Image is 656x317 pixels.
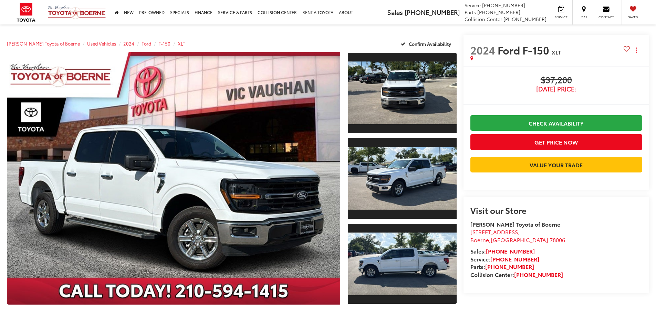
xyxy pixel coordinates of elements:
[477,9,520,16] span: [PHONE_NUMBER]
[553,15,569,19] span: Service
[405,8,460,17] span: [PHONE_NUMBER]
[87,40,116,47] a: Used Vehicles
[630,44,642,56] button: Actions
[636,47,637,53] span: dropdown dots
[7,52,340,305] a: Expand Photo 0
[470,115,642,131] a: Check Availability
[470,134,642,150] button: Get Price Now
[576,15,591,19] span: Map
[465,16,502,22] span: Collision Center
[598,15,614,19] span: Contact
[348,52,457,134] a: Expand Photo 1
[142,40,151,47] a: Ford
[3,51,343,306] img: 2024 Ford F-150 XLT
[470,247,535,255] strong: Sales:
[7,40,80,47] a: [PERSON_NAME] Toyota of Boerne
[486,247,535,255] a: [PHONE_NUMBER]
[470,86,642,92] span: [DATE] Price:
[552,48,561,56] span: XLT
[470,262,534,270] strong: Parts:
[397,38,457,50] button: Confirm Availability
[491,236,548,244] span: [GEOGRAPHIC_DATA]
[490,255,539,263] a: [PHONE_NUMBER]
[498,42,552,57] span: Ford F-150
[550,236,565,244] span: 78006
[387,8,403,17] span: Sales
[470,75,642,86] span: $37,200
[409,41,451,47] span: Confirm Availability
[346,232,457,295] img: 2024 Ford F-150 XLT
[470,228,565,244] a: [STREET_ADDRESS] Boerne,[GEOGRAPHIC_DATA] 78006
[470,255,539,263] strong: Service:
[346,147,457,210] img: 2024 Ford F-150 XLT
[470,236,489,244] span: Boerne
[123,40,134,47] a: 2024
[514,270,563,278] a: [PHONE_NUMBER]
[625,15,641,19] span: Saved
[348,138,457,219] a: Expand Photo 2
[470,206,642,215] h2: Visit our Store
[470,220,560,228] strong: [PERSON_NAME] Toyota of Boerne
[346,62,457,124] img: 2024 Ford F-150 XLT
[48,5,106,19] img: Vic Vaughan Toyota of Boerne
[465,9,476,16] span: Parts
[470,42,495,57] span: 2024
[178,40,185,47] a: XLT
[485,262,534,270] a: [PHONE_NUMBER]
[470,236,565,244] span: ,
[470,228,520,236] span: [STREET_ADDRESS]
[158,40,170,47] a: F-150
[348,223,457,305] a: Expand Photo 3
[470,270,563,278] strong: Collision Center:
[482,2,525,9] span: [PHONE_NUMBER]
[470,157,642,172] a: Value Your Trade
[503,16,546,22] span: [PHONE_NUMBER]
[465,2,481,9] span: Service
